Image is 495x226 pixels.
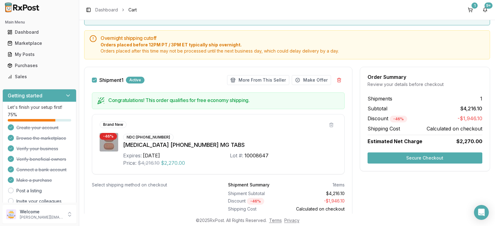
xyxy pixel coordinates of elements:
[333,182,345,188] div: 1 items
[123,141,337,149] div: [MEDICAL_DATA] [PHONE_NUMBER] MG TABS
[6,209,16,219] img: User avatar
[123,152,142,159] div: Expires:
[465,5,475,15] button: 1
[16,167,67,173] span: Connect a bank account
[143,152,160,159] div: [DATE]
[480,5,490,15] button: 9+
[368,105,387,112] span: Subtotal
[5,20,74,25] h2: Main Menu
[480,95,482,102] span: 1
[7,29,71,35] div: Dashboard
[484,2,493,9] div: 9+
[16,156,66,162] span: Verify beneficial owners
[7,74,71,80] div: Sales
[7,51,71,58] div: My Posts
[5,38,74,49] a: Marketplace
[161,159,185,167] span: $2,270.00
[427,125,482,132] span: Calculated on checkout
[123,134,174,141] div: NDC: [PHONE_NUMBER]
[474,205,489,220] div: Open Intercom Messenger
[2,61,76,70] button: Purchases
[289,190,344,197] div: $4,216.10
[20,209,63,215] p: Welcome
[92,182,208,188] div: Select shipping method on checkout
[458,115,482,122] span: -$1,946.10
[5,60,74,71] a: Purchases
[460,105,482,112] span: $4,216.10
[101,36,485,41] h5: Overnight shipping cutoff
[16,125,58,131] span: Create your account
[99,78,123,83] label: Shipment 1
[2,72,76,82] button: Sales
[20,215,63,220] p: [PERSON_NAME][EMAIL_ADDRESS][DOMAIN_NAME]
[269,218,282,223] a: Terms
[289,198,344,205] div: - $1,946.10
[100,133,117,140] div: - 46 %
[368,138,422,144] span: Estimated Net Charge
[128,7,137,13] span: Cart
[292,75,331,85] button: Make Offer
[228,198,284,205] div: Discount
[5,71,74,82] a: Sales
[5,49,74,60] a: My Posts
[390,116,407,122] div: - 46 %
[368,115,407,122] span: Discount
[228,190,284,197] div: Shipment Subtotal
[368,125,400,132] span: Shipping Cost
[247,198,264,205] div: - 46 %
[5,27,74,38] a: Dashboard
[101,42,485,48] span: Orders placed before 12PM PT / 3PM ET typically ship overnight.
[8,92,42,99] h3: Getting started
[108,98,339,103] h5: Congratulations! This order qualifies for free economy shipping.
[8,104,71,110] p: Let's finish your setup first!
[7,40,71,46] div: Marketplace
[471,2,478,9] div: 1
[230,152,243,159] div: Lot #:
[289,213,344,220] div: $2,270.00
[101,48,485,54] span: Orders placed after this time may not be processed until the next business day, which could delay...
[368,152,482,164] button: Secure Checkout
[16,146,58,152] span: Verify your business
[7,62,71,69] div: Purchases
[228,213,284,220] div: Estimated Total
[244,152,269,159] div: 10008647
[228,206,284,212] div: Shipping Cost
[16,188,42,194] a: Post a listing
[16,135,66,141] span: Browse the marketplace
[8,112,17,118] span: 75 %
[138,159,160,167] span: $4,216.10
[123,159,136,167] div: Price:
[95,7,137,13] nav: breadcrumb
[228,182,269,188] div: Shipment Summary
[2,2,42,12] img: RxPost Logo
[2,49,76,59] button: My Posts
[95,7,118,13] a: Dashboard
[284,218,299,223] a: Privacy
[2,27,76,37] button: Dashboard
[100,121,127,128] div: Brand New
[368,81,482,87] div: Review your details before checkout
[2,38,76,48] button: Marketplace
[368,75,482,79] div: Order Summary
[16,177,52,183] span: Make a purchase
[456,138,482,145] span: $2,270.00
[126,77,144,83] div: Active
[289,206,344,212] div: Calculated on checkout
[227,75,289,85] button: More From This Seller
[100,133,118,151] img: Biktarvy 50-200-25 MG TABS
[16,198,62,204] a: Invite your colleagues
[368,95,392,102] span: Shipments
